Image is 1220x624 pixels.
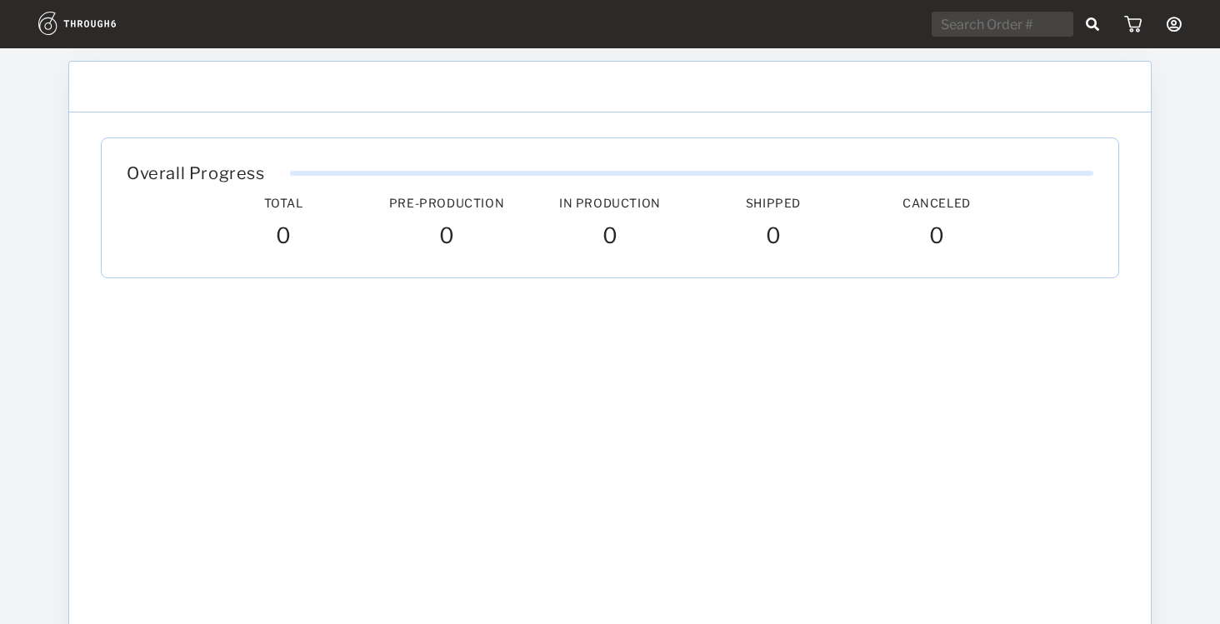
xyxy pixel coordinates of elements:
span: Pre-Production [389,196,504,210]
span: 0 [276,222,292,252]
img: icon_cart.dab5cea1.svg [1124,16,1142,32]
span: In Production [559,196,661,210]
span: Shipped [746,196,801,210]
span: 0 [766,222,782,252]
img: logo.1c10ca64.svg [38,12,153,35]
span: 0 [602,222,618,252]
span: Total [264,196,303,210]
span: Canceled [902,196,971,210]
input: Search Order # [932,12,1073,37]
span: Overall Progress [127,163,265,183]
span: 0 [439,222,455,252]
span: 0 [929,222,945,252]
